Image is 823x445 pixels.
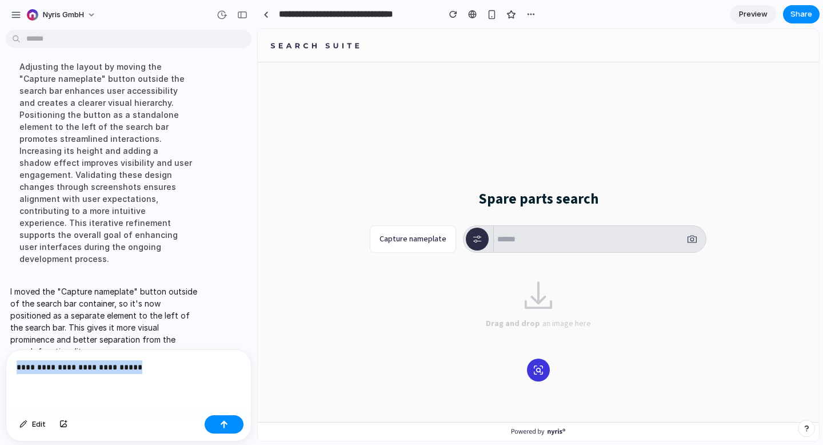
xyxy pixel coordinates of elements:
[739,9,768,20] span: Preview
[221,158,341,181] h1: Spare parts search
[790,9,812,20] span: Share
[10,54,201,272] div: Adjusting the layout by moving the "Capture nameplate" button outside the search bar enhances use...
[228,289,333,301] div: an image here
[22,6,102,24] button: nyris GmbH
[783,5,820,23] button: Share
[228,289,285,300] span: Drag and drop
[14,415,51,434] button: Edit
[43,9,84,21] span: nyris GmbH
[9,14,106,19] img: logo
[112,196,198,224] button: Capture nameplate
[730,5,776,23] a: Preview
[32,419,46,430] span: Edit
[10,285,201,357] p: I moved the "Capture nameplate" button outside of the search bar container, so it's now positione...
